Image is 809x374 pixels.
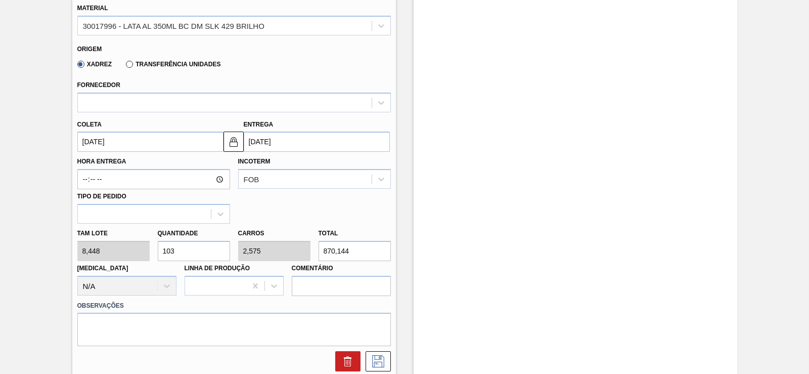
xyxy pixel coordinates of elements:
[244,132,390,152] input: dd/mm/yyyy
[126,61,220,68] label: Transferência Unidades
[238,158,271,165] label: Incoterm
[77,265,128,272] label: [MEDICAL_DATA]
[77,193,126,200] label: Tipo de pedido
[244,121,274,128] label: Entrega
[158,230,198,237] label: Quantidade
[77,121,102,128] label: Coleta
[292,261,391,276] label: Comentário
[319,230,338,237] label: Total
[244,175,259,184] div: FOB
[77,61,112,68] label: Xadrez
[77,81,120,89] label: Fornecedor
[77,299,391,313] label: Observações
[223,132,244,152] button: locked
[77,5,108,12] label: Material
[238,230,264,237] label: Carros
[361,351,391,371] div: Salvar Sugestão
[330,351,361,371] div: Excluir Sugestão
[228,136,240,148] img: locked
[77,226,150,241] label: Tam lote
[77,154,230,169] label: Hora Entrega
[77,132,223,152] input: dd/mm/yyyy
[185,265,250,272] label: Linha de Produção
[83,21,264,30] div: 30017996 - LATA AL 350ML BC DM SLK 429 BRILHO
[77,46,102,53] label: Origem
